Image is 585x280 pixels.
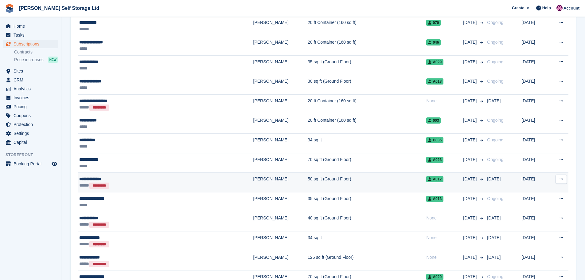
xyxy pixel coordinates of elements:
span: Price increases [14,57,44,63]
span: [DATE] [463,78,478,85]
a: [PERSON_NAME] Self Storage Ltd [17,3,102,13]
td: 20 ft Container (160 sq ft) [308,114,426,134]
div: None [426,215,463,221]
span: [DATE] [463,195,478,202]
a: Price increases NEW [14,56,58,63]
a: menu [3,129,58,138]
span: A023 [426,157,443,163]
td: [PERSON_NAME] [253,231,308,251]
span: Ongoing [487,79,503,84]
img: stora-icon-8386f47178a22dfd0bd8f6a31ec36ba5ce8667c1dd55bd0f319d3a0aa187defe.svg [5,4,14,13]
a: menu [3,76,58,84]
span: Help [542,5,551,11]
span: [DATE] [487,215,501,220]
a: Preview store [51,160,58,168]
span: Settings [14,129,50,138]
td: [PERSON_NAME] [253,36,308,56]
span: Booking Portal [14,160,50,168]
span: [DATE] [463,137,478,143]
span: Ongoing [487,59,503,64]
span: Ongoing [487,196,503,201]
span: A018 [426,78,443,85]
td: [PERSON_NAME] [253,134,308,153]
td: [DATE] [521,95,548,114]
span: [DATE] [463,274,478,280]
span: [DATE] [487,98,501,103]
a: menu [3,160,58,168]
span: [DATE] [487,235,501,240]
span: 003 [426,117,441,124]
span: 070 [426,20,441,26]
span: 046 [426,39,441,45]
span: B035 [426,137,443,143]
td: [PERSON_NAME] [253,16,308,36]
td: [DATE] [521,231,548,251]
td: [DATE] [521,16,548,36]
span: Subscriptions [14,40,50,48]
span: [DATE] [463,254,478,261]
span: Account [564,5,579,11]
td: [PERSON_NAME] [253,75,308,95]
a: menu [3,22,58,30]
a: menu [3,111,58,120]
span: Home [14,22,50,30]
span: [DATE] [487,255,501,260]
span: A013 [426,196,443,202]
a: menu [3,93,58,102]
td: 20 ft Container (160 sq ft) [308,36,426,56]
span: Ongoing [487,118,503,123]
td: [DATE] [521,75,548,95]
a: menu [3,67,58,75]
div: None [426,254,463,261]
td: [PERSON_NAME] [253,212,308,231]
a: menu [3,85,58,93]
span: Capital [14,138,50,147]
a: menu [3,138,58,147]
span: Ongoing [487,137,503,142]
span: [DATE] [463,98,478,104]
td: [PERSON_NAME] [253,173,308,192]
span: Ongoing [487,274,503,279]
span: Ongoing [487,40,503,45]
div: None [426,98,463,104]
td: [DATE] [521,251,548,270]
span: A020 [426,274,443,280]
td: [PERSON_NAME] [253,114,308,134]
td: 40 sq ft (Ground Floor) [308,212,426,231]
span: Create [512,5,524,11]
img: Lydia Wild [556,5,563,11]
td: [DATE] [521,134,548,153]
span: [DATE] [487,176,501,181]
div: None [426,235,463,241]
a: menu [3,102,58,111]
td: [DATE] [521,55,548,75]
a: menu [3,40,58,48]
td: 20 ft Container (160 sq ft) [308,16,426,36]
td: [DATE] [521,114,548,134]
a: menu [3,31,58,39]
td: 35 sq ft (Ground Floor) [308,192,426,212]
span: Storefront [6,152,61,158]
td: 70 sq ft (Ground Floor) [308,153,426,173]
td: 35 sq ft (Ground Floor) [308,55,426,75]
span: A029 [426,59,443,65]
td: 34 sq ft [308,231,426,251]
span: Invoices [14,93,50,102]
td: [DATE] [521,36,548,56]
span: [DATE] [463,39,478,45]
td: [PERSON_NAME] [253,55,308,75]
span: [DATE] [463,59,478,65]
td: [PERSON_NAME] [253,251,308,270]
div: NEW [48,57,58,63]
span: Ongoing [487,20,503,25]
td: 50 sq ft (Ground Floor) [308,173,426,192]
td: 30 sq ft (Ground Floor) [308,75,426,95]
span: [DATE] [463,117,478,124]
a: menu [3,120,58,129]
span: [DATE] [463,156,478,163]
td: [PERSON_NAME] [253,192,308,212]
span: Analytics [14,85,50,93]
span: Ongoing [487,157,503,162]
span: Sites [14,67,50,75]
span: Pricing [14,102,50,111]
